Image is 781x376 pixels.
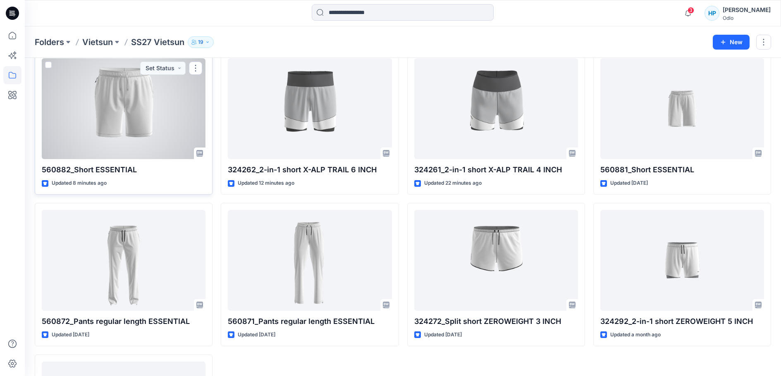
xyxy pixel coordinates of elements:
button: 19 [188,36,214,48]
a: 560872_Pants regular length ESSENTIAL [42,210,205,311]
div: Odlo [723,15,771,21]
a: 324262_2-in-1 short X-ALP TRAIL 6 INCH [228,58,392,159]
a: Vietsun [82,36,113,48]
a: 324261_2-in-1 short X-ALP TRAIL 4 INCH [414,58,578,159]
p: 560882_Short ESSENTIAL [42,164,205,176]
a: 560871_Pants regular length ESSENTIAL [228,210,392,311]
p: 324292_2-in-1 short ZEROWEIGHT 5 INCH [600,316,764,327]
a: 560882_Short ESSENTIAL [42,58,205,159]
p: 324262_2-in-1 short X-ALP TRAIL 6 INCH [228,164,392,176]
a: 324272_Split short ZEROWEIGHT 3 INCH [414,210,578,311]
p: Updated a month ago [610,331,661,339]
p: 560871_Pants regular length ESSENTIAL [228,316,392,327]
p: SS27 Vietsun [131,36,184,48]
span: 3 [688,7,694,14]
p: 19 [198,38,203,47]
p: Updated [DATE] [52,331,89,339]
p: Updated 8 minutes ago [52,179,107,188]
p: 324272_Split short ZEROWEIGHT 3 INCH [414,316,578,327]
p: 560872_Pants regular length ESSENTIAL [42,316,205,327]
div: [PERSON_NAME] [723,5,771,15]
p: Updated [DATE] [610,179,648,188]
a: Folders [35,36,64,48]
p: 560881_Short ESSENTIAL [600,164,764,176]
a: 324292_2-in-1 short ZEROWEIGHT 5 INCH [600,210,764,311]
p: Updated 12 minutes ago [238,179,294,188]
a: 560881_Short ESSENTIAL [600,58,764,159]
p: Updated 22 minutes ago [424,179,482,188]
p: Updated [DATE] [238,331,275,339]
p: Updated [DATE] [424,331,462,339]
button: New [713,35,750,50]
p: 324261_2-in-1 short X-ALP TRAIL 4 INCH [414,164,578,176]
div: HP [705,6,719,21]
